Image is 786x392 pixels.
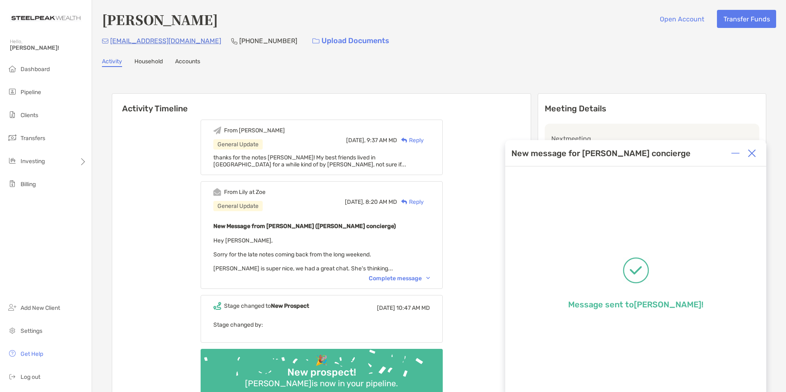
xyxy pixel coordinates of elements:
a: Accounts [175,58,200,67]
span: 8:20 AM MD [365,198,397,205]
span: [DATE] [377,304,395,311]
button: Transfer Funds [717,10,776,28]
div: New message for [PERSON_NAME] concierge [511,148,691,158]
img: add_new_client icon [7,302,17,312]
a: Activity [102,58,122,67]
img: Event icon [213,302,221,310]
button: Open Account [653,10,710,28]
img: pipeline icon [7,87,17,97]
span: thanks for the notes [PERSON_NAME]! My best friends lived in [GEOGRAPHIC_DATA] for a while kind o... [213,154,406,168]
span: [PERSON_NAME]! [10,44,87,51]
span: Log out [21,374,40,380]
p: Next meeting [551,134,753,144]
div: Reply [397,136,424,145]
span: Get Help [21,350,43,357]
b: New Message from [PERSON_NAME] ([PERSON_NAME] concierge) [213,223,396,230]
img: investing icon [7,156,17,166]
img: Event icon [213,188,221,196]
span: [DATE], [346,137,365,144]
h6: Activity Timeline [112,94,531,113]
img: Reply icon [401,199,407,205]
h4: [PERSON_NAME] [102,10,218,29]
span: Transfers [21,135,45,142]
img: Chevron icon [426,277,430,279]
div: [PERSON_NAME] is now in your pipeline. [242,378,401,388]
img: get-help icon [7,348,17,358]
img: Zoe Logo [10,3,82,33]
img: Close [748,149,756,157]
span: Clients [21,112,38,119]
img: settings icon [7,325,17,335]
span: Investing [21,158,45,165]
img: Phone Icon [231,38,238,44]
img: logout icon [7,371,17,381]
img: Reply icon [401,138,407,143]
span: [DATE], [345,198,364,205]
div: Reply [397,198,424,206]
p: Stage changed by: [213,320,430,330]
p: Meeting Details [545,104,759,114]
img: Expand or collapse [731,149,740,157]
img: billing icon [7,179,17,189]
div: Stage changed to [224,302,309,309]
p: [PHONE_NUMBER] [239,36,297,46]
p: Message sent to [PERSON_NAME] ! [568,300,703,309]
b: New Prospect [271,302,309,309]
span: Settings [21,327,42,334]
img: button icon [312,38,319,44]
a: Upload Documents [307,32,395,50]
p: [EMAIL_ADDRESS][DOMAIN_NAME] [110,36,221,46]
img: Confetti [201,349,443,387]
span: 9:37 AM MD [367,137,397,144]
div: Complete message [369,275,430,282]
img: Email Icon [102,39,109,44]
img: dashboard icon [7,64,17,74]
div: General Update [213,201,263,211]
img: clients icon [7,110,17,120]
img: Message successfully sent [623,257,649,284]
span: Dashboard [21,66,50,73]
img: Event icon [213,127,221,134]
span: Billing [21,181,36,188]
a: Household [134,58,163,67]
div: General Update [213,139,263,150]
img: transfers icon [7,133,17,143]
div: 🎉 [312,355,331,367]
span: Hey [PERSON_NAME], Sorry for the late notes coming back from the long weekend. [PERSON_NAME] is s... [213,237,393,272]
span: Pipeline [21,89,41,96]
div: New prospect! [284,367,359,378]
span: 10:47 AM MD [396,304,430,311]
div: From Lily at Zoe [224,189,266,196]
div: From [PERSON_NAME] [224,127,285,134]
span: Add New Client [21,304,60,311]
